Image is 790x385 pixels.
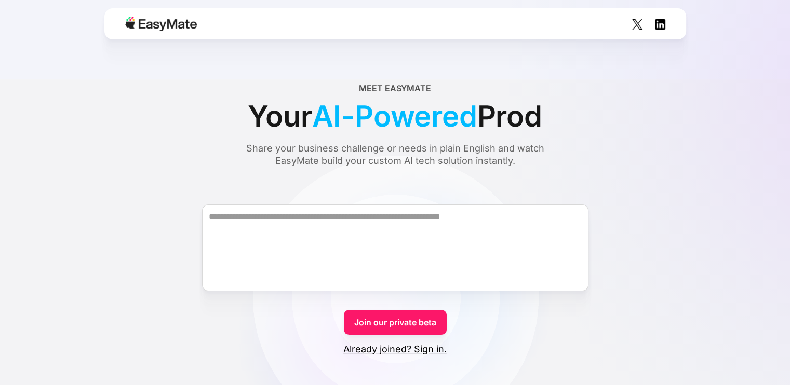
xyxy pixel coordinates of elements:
[343,343,447,355] a: Already joined? Sign in.
[344,310,447,335] a: Join our private beta
[312,94,477,138] span: AI-Powered
[248,94,542,138] div: Your
[632,19,642,30] img: Social Icon
[226,142,564,167] div: Share your business challenge or needs in plain English and watch EasyMate build your custom AI t...
[125,17,197,31] img: Easymate logo
[25,186,765,355] form: Form
[477,94,542,138] span: Prod
[655,19,665,30] img: Social Icon
[359,82,431,94] div: Meet EasyMate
